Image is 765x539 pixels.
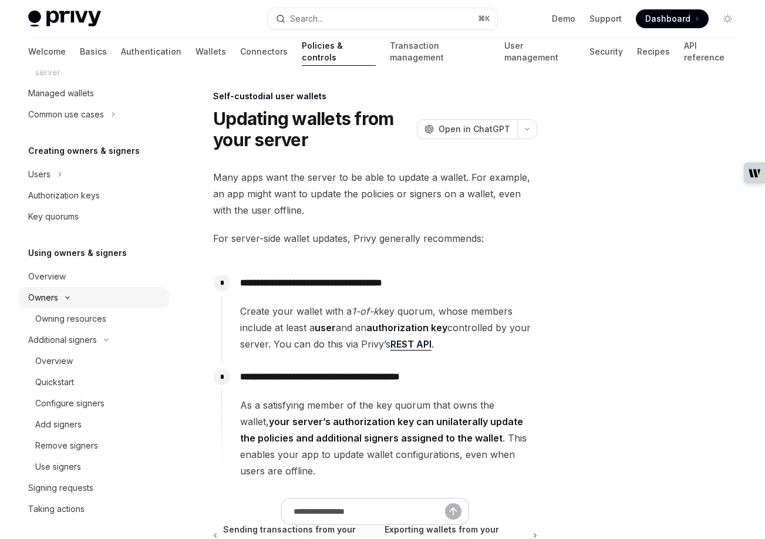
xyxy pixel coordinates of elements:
a: Recipes [637,38,670,66]
div: Self-custodial user wallets [213,90,537,102]
a: Key quorums [19,206,169,227]
span: Dashboard [645,13,690,25]
a: Demo [552,13,575,25]
div: Overview [35,354,73,368]
a: Transaction management [390,38,490,66]
a: Overview [19,351,169,372]
a: User management [504,38,575,66]
strong: your server’s authorization key can unilaterally update the policies and additional signers assig... [240,416,523,444]
em: 1-of-k [352,305,379,317]
div: Use signers [35,460,81,474]
span: Open in ChatGPT [439,123,510,135]
span: ⌘ K [478,14,490,23]
a: Wallets [196,38,226,66]
a: Overview [19,266,169,287]
h1: Updating wallets from your server [213,108,412,150]
a: API reference [684,38,737,66]
strong: user [315,322,336,333]
a: Dashboard [636,9,709,28]
a: Managed wallets [19,83,169,104]
div: Authorization keys [28,188,100,203]
span: As a satisfying member of the key quorum that owns the wallet, . This enables your app to update ... [240,397,537,479]
div: Remove signers [35,439,98,453]
a: Authorization keys [19,185,169,206]
div: Owners [28,291,58,305]
a: Support [589,13,622,25]
a: Authentication [121,38,181,66]
a: Taking actions [19,498,169,520]
a: Owning resources [19,308,169,329]
a: Configure signers [19,393,169,414]
a: Quickstart [19,372,169,393]
div: Signing requests [28,481,93,495]
div: Quickstart [35,375,74,389]
a: Basics [80,38,107,66]
button: Search...⌘K [268,8,498,29]
a: Signing requests [19,477,169,498]
div: Users [28,167,50,181]
a: Add signers [19,414,169,435]
span: Many apps want the server to be able to update a wallet. For example, an app might want to update... [213,169,537,218]
div: Add signers [35,417,82,432]
a: Welcome [28,38,66,66]
strong: authorization key [366,322,447,333]
div: Taking actions [28,502,85,516]
span: For server-side wallet updates, Privy generally recommends: [213,230,537,247]
button: Open in ChatGPT [417,119,517,139]
div: Search... [290,12,323,26]
a: Policies & controls [302,38,376,66]
a: Remove signers [19,435,169,456]
a: Connectors [240,38,288,66]
h5: Creating owners & signers [28,144,140,158]
a: Use signers [19,456,169,477]
div: Owning resources [35,312,106,326]
button: Send message [445,503,461,520]
div: Key quorums [28,210,79,224]
h5: Using owners & signers [28,246,127,260]
div: Managed wallets [28,86,94,100]
button: Toggle dark mode [718,9,737,28]
span: Create your wallet with a key quorum, whose members include at least a and an controlled by your ... [240,303,537,352]
div: Additional signers [28,333,97,347]
div: Overview [28,269,66,284]
a: REST API [390,338,432,351]
a: Security [589,38,623,66]
img: light logo [28,11,101,27]
div: Configure signers [35,396,105,410]
div: Common use cases [28,107,104,122]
